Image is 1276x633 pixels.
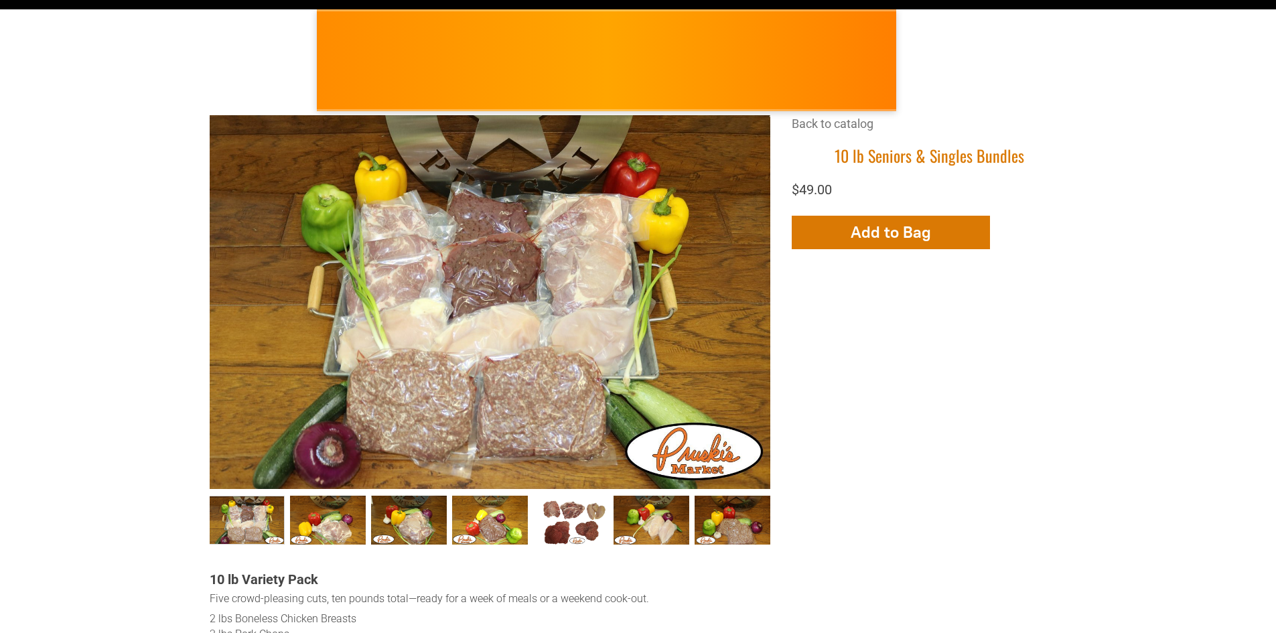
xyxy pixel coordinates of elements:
[371,496,447,545] a: Seniors &amp; Singles Bundles003 2
[792,216,990,249] button: Add to Bag
[533,496,609,545] a: Seniors &amp; Singles Bundles005 4
[792,182,832,198] span: $49.00
[851,222,931,242] span: Add to Bag
[210,591,770,606] div: Five crowd-pleasing cuts, ten pounds total—ready for a week of meals or a weekend cook-out.
[792,117,873,131] a: Back to catalog
[695,496,770,545] a: Seniors &amp; Singles Bundles007 6
[875,70,1138,91] span: [PERSON_NAME] MARKET
[792,145,1067,166] h1: 10 lb Seniors & Singles Bundles
[210,115,770,489] img: 10 lb Seniors & Singles Bundles
[792,115,1067,145] div: Breadcrumbs
[452,496,528,545] a: Seniors &amp; Singles Bundles004 3
[210,570,770,589] div: 10 lb Variety Pack
[290,496,366,545] a: Seniors &amp; Singles Bundles002 1
[614,496,689,545] a: Seniors &amp; Singles Bundles006 5
[209,496,285,545] a: 10 lb Seniors &amp; Singles Bundles 0
[210,612,770,626] div: 2 lbs Boneless Chicken Breasts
